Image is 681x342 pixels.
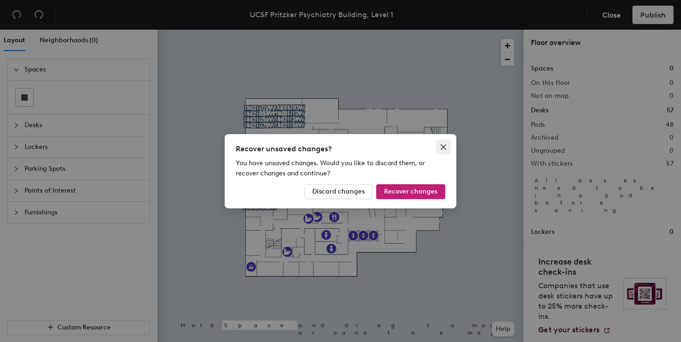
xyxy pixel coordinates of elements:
[236,159,425,177] span: You have unsaved changes. Would you like to discard them, or recover changes and continue?
[376,184,445,199] button: Recover changes
[436,143,451,151] span: Close
[440,143,447,151] span: close
[436,140,451,155] button: Close
[312,187,365,195] span: Discard changes
[384,187,437,195] span: Recover changes
[236,143,445,155] div: Recover unsaved changes?
[304,184,372,199] button: Discard changes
